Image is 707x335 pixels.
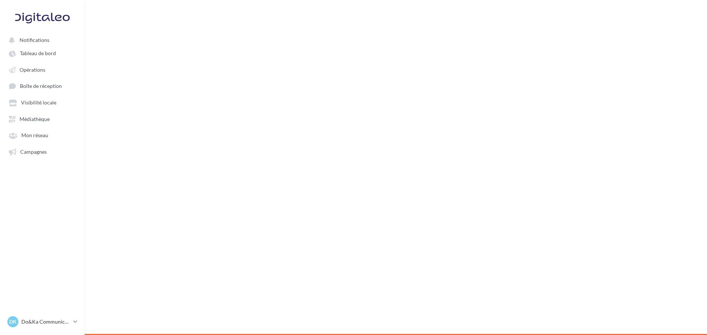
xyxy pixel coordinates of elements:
[21,318,70,325] p: Do&Ka Communication
[20,116,50,122] span: Médiathèque
[4,46,80,60] a: Tableau de bord
[6,315,79,329] a: DK Do&Ka Communication
[20,37,49,43] span: Notifications
[4,96,80,109] a: Visibilité locale
[20,83,62,89] span: Boîte de réception
[20,67,45,73] span: Opérations
[20,50,56,57] span: Tableau de bord
[21,132,48,139] span: Mon réseau
[9,318,17,325] span: DK
[20,149,47,155] span: Campagnes
[4,112,80,125] a: Médiathèque
[21,100,56,106] span: Visibilité locale
[4,145,80,158] a: Campagnes
[4,63,80,76] a: Opérations
[4,79,80,93] a: Boîte de réception
[4,128,80,142] a: Mon réseau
